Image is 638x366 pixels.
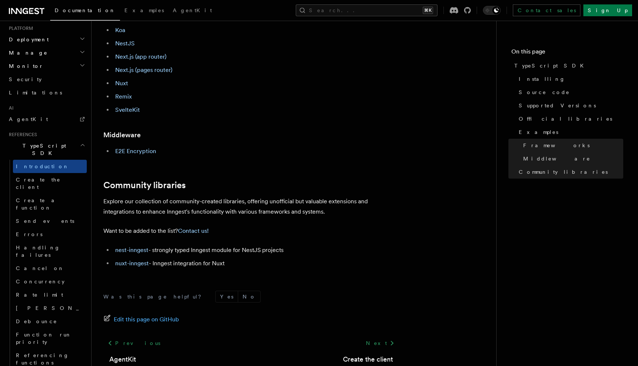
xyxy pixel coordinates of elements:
[115,80,128,87] a: Nuxt
[514,62,588,69] span: TypeScript SDK
[361,336,399,350] a: Next
[16,352,69,366] span: Referencing functions
[103,336,164,350] a: Previous
[16,163,69,169] span: Introduction
[13,194,87,214] a: Create a function
[519,89,570,96] span: Source code
[238,291,260,302] button: No
[13,173,87,194] a: Create the client
[6,105,14,111] span: AI
[16,265,64,271] span: Cancel on
[103,314,179,325] a: Edit this page on GitHub
[216,291,238,302] button: Yes
[114,314,179,325] span: Edit this page on GitHub
[115,148,156,155] a: E2E Encryption
[120,2,168,20] a: Examples
[16,305,124,311] span: [PERSON_NAME]
[109,354,136,365] a: AgentKit
[519,102,596,109] span: Supported Versions
[115,40,135,47] a: NestJS
[13,315,87,328] a: Debounce
[13,228,87,241] a: Errors
[9,90,62,96] span: Limitations
[519,115,612,122] span: Official libraries
[516,112,623,125] a: Official libraries
[115,27,125,34] a: Koa
[523,155,590,162] span: Middleware
[9,116,48,122] span: AgentKit
[113,245,399,255] li: - strongly typed Inngest module for NestJS projects
[115,246,148,253] a: nest-inngest
[115,53,167,60] a: Next.js (app router)
[115,106,140,113] a: SvelteKit
[6,142,80,157] span: TypeScript SDK
[296,4,438,16] button: Search...⌘K
[6,113,87,126] a: AgentKit
[6,132,37,138] span: References
[16,218,74,224] span: Send events
[6,139,87,160] button: TypeScript SDK
[103,293,206,300] p: Was this page helpful?
[16,231,42,237] span: Errors
[13,275,87,288] a: Concurrency
[483,6,501,15] button: Toggle dark mode
[6,25,33,31] span: Platform
[168,2,216,20] a: AgentKit
[115,93,132,100] a: Remix
[13,241,87,262] a: Handling failures
[50,2,120,21] a: Documentation
[343,354,393,365] a: Create the client
[6,73,87,86] a: Security
[6,46,87,59] button: Manage
[55,7,116,13] span: Documentation
[16,177,61,190] span: Create the client
[113,258,399,269] li: - Inngest integration for Nuxt
[16,197,60,211] span: Create a function
[516,86,623,99] a: Source code
[6,49,48,56] span: Manage
[520,152,623,165] a: Middleware
[13,214,87,228] a: Send events
[519,75,565,83] span: Installing
[103,226,399,236] p: Want to be added to the list?
[6,62,44,70] span: Monitor
[16,332,72,345] span: Function run priority
[124,7,164,13] span: Examples
[516,125,623,139] a: Examples
[16,279,65,284] span: Concurrency
[511,47,623,59] h4: On this page
[103,180,186,190] a: Community libraries
[13,301,87,315] a: [PERSON_NAME]
[520,139,623,152] a: Frameworks
[6,86,87,99] a: Limitations
[13,262,87,275] a: Cancel on
[6,36,49,43] span: Deployment
[115,66,172,73] a: Next.js (pages router)
[178,227,209,234] a: Contact us!
[13,328,87,349] a: Function run priority
[516,99,623,112] a: Supported Versions
[9,76,42,82] span: Security
[103,196,399,217] p: Explore our collection of community-created libraries, offering unofficial but valuable extension...
[513,4,580,16] a: Contact sales
[511,59,623,72] a: TypeScript SDK
[173,7,212,13] span: AgentKit
[16,318,57,324] span: Debounce
[583,4,632,16] a: Sign Up
[16,245,60,258] span: Handling failures
[516,165,623,179] a: Community libraries
[516,72,623,86] a: Installing
[103,130,141,140] a: Middleware
[16,292,63,298] span: Rate limit
[519,128,558,136] span: Examples
[423,7,433,14] kbd: ⌘K
[519,168,608,176] span: Community libraries
[13,288,87,301] a: Rate limit
[13,160,87,173] a: Introduction
[523,142,590,149] span: Frameworks
[115,260,149,267] a: nuxt-inngest
[6,59,87,73] button: Monitor
[6,33,87,46] button: Deployment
